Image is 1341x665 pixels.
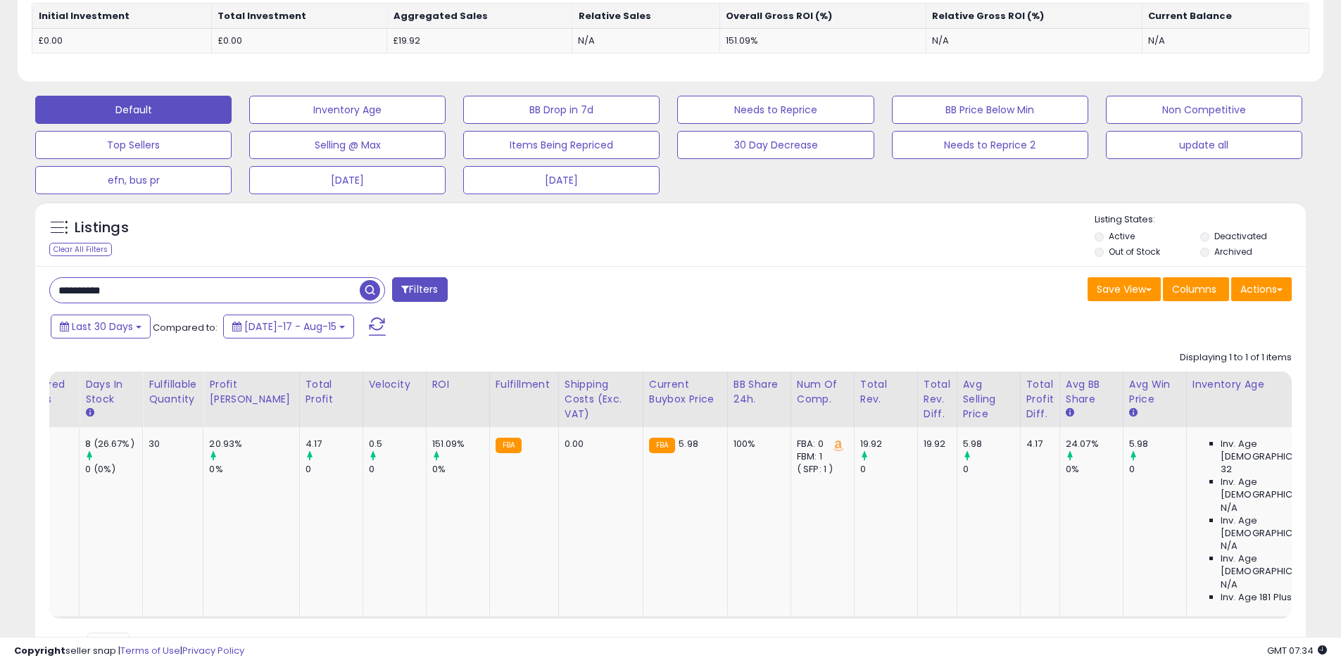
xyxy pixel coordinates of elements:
span: Last 30 Days [72,319,133,334]
button: Non Competitive [1106,96,1302,124]
td: 151.09% [719,28,926,53]
label: Deactivated [1214,230,1267,242]
span: 5.98 [679,437,698,450]
a: Terms of Use [120,644,180,657]
div: 0 (0%) [85,463,142,476]
div: 4.17 [1026,438,1049,450]
td: £0.00 [211,28,386,53]
div: Avg Selling Price [963,377,1014,422]
label: Out of Stock [1109,246,1160,258]
div: FBM: 1 [797,450,843,463]
div: 151.09% [432,438,489,450]
th: Relative Gross ROI (%) [926,4,1142,29]
div: 0 [1129,463,1186,476]
small: FBA [649,438,675,453]
span: N/A [1221,578,1238,591]
div: Total Rev. [860,377,912,407]
div: Ordered Items [22,377,73,407]
div: 0 [22,463,79,476]
span: N/A [1221,540,1238,552]
div: Avg BB Share [1066,377,1117,407]
div: seller snap | | [14,645,244,658]
small: Days In Stock. [85,407,94,419]
th: Aggregated Sales [387,4,572,29]
div: 0.00 [565,438,632,450]
div: 0 [369,463,426,476]
button: [DATE]-17 - Aug-15 [223,315,354,338]
button: Needs to Reprice [677,96,874,124]
span: N/A [1221,502,1238,514]
button: Default [35,96,232,124]
div: 100% [734,438,780,450]
div: Shipping Costs (Exc. VAT) [565,377,637,422]
button: Top Sellers [35,131,232,159]
button: 30 Day Decrease [677,131,874,159]
div: Total Profit [306,377,357,407]
button: efn, bus pr [35,166,232,194]
span: Columns [1172,282,1216,296]
div: 0.5 [369,438,426,450]
div: ROI [432,377,484,392]
button: [DATE] [463,166,660,194]
div: 24.07% [1066,438,1123,450]
button: Save View [1088,277,1161,301]
button: Actions [1231,277,1292,301]
th: Initial Investment [32,4,212,29]
div: Avg Win Price [1129,377,1181,407]
button: Last 30 Days [51,315,151,338]
button: Filters [392,277,447,302]
div: Total Profit Diff. [1026,377,1054,422]
th: Total Investment [211,4,386,29]
button: Columns [1163,277,1229,301]
strong: Copyright [14,644,65,657]
div: 19.92 [860,438,917,450]
div: 0% [209,463,298,476]
div: 20.93% [209,438,298,450]
button: [DATE] [249,166,446,194]
div: 4.17 [306,438,363,450]
button: BB Drop in 7d [463,96,660,124]
div: 0 [306,463,363,476]
div: Days In Stock [85,377,137,407]
div: 4 [22,438,79,450]
small: Avg BB Share. [1066,407,1074,419]
div: BB Share 24h. [734,377,785,407]
td: N/A [1142,28,1309,53]
button: Needs to Reprice 2 [892,131,1088,159]
div: 0% [432,463,489,476]
h5: Listings [75,218,129,238]
div: Profit [PERSON_NAME] [209,377,293,407]
div: Fulfillment [496,377,553,392]
th: Overall Gross ROI (%) [719,4,926,29]
span: Compared to: [153,321,218,334]
a: Privacy Policy [182,644,244,657]
label: Archived [1214,246,1252,258]
span: 32 [1221,463,1232,476]
label: Active [1109,230,1135,242]
div: 5.98 [963,438,1020,450]
span: 2025-09-15 07:34 GMT [1267,644,1327,657]
th: Current Balance [1142,4,1309,29]
button: Items Being Repriced [463,131,660,159]
small: FBA [496,438,522,453]
button: Selling @ Max [249,131,446,159]
th: Relative Sales [572,4,719,29]
div: Velocity [369,377,420,392]
div: 0 [860,463,917,476]
span: [DATE]-17 - Aug-15 [244,319,336,334]
small: Avg Win Price. [1129,407,1138,419]
button: Inventory Age [249,96,446,124]
div: 19.92 [924,438,946,450]
div: Current Buybox Price [649,377,722,407]
td: N/A [926,28,1142,53]
div: ( SFP: 1 ) [797,463,843,476]
div: 5.98 [1129,438,1186,450]
div: Num of Comp. [797,377,848,407]
button: BB Price Below Min [892,96,1088,124]
div: Clear All Filters [49,243,112,256]
div: 8 (26.67%) [85,438,142,450]
div: 0% [1066,463,1123,476]
p: Listing States: [1095,213,1306,227]
div: 30 [149,438,192,450]
span: Inv. Age 181 Plus: [1221,591,1295,604]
